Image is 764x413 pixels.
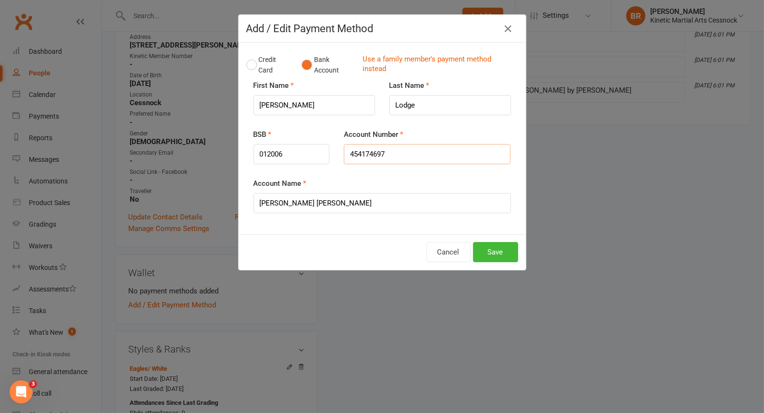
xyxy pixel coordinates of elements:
button: Cancel [426,242,471,262]
button: Credit Card [246,50,291,80]
label: Account Name [254,178,307,189]
button: Bank Account [302,50,355,80]
iframe: Intercom live chat [10,380,33,403]
button: Close [501,21,516,36]
label: Last Name [389,80,430,91]
span: 3 [29,380,37,388]
label: BSB [254,129,272,140]
label: First Name [254,80,294,91]
input: NNNNNN [254,144,330,164]
h4: Add / Edit Payment Method [246,23,518,35]
a: Use a family member's payment method instead [363,54,513,76]
button: Save [473,242,518,262]
label: Account Number [344,129,403,140]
